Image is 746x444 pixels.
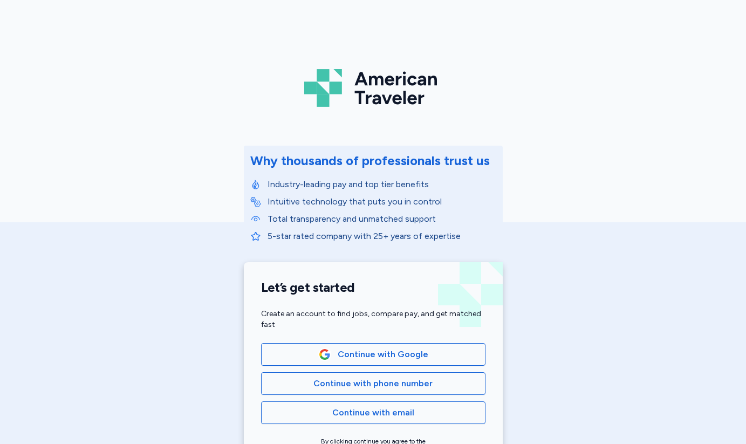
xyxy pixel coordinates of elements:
p: Industry-leading pay and top tier benefits [268,178,496,191]
button: Google LogoContinue with Google [261,343,485,366]
img: Google Logo [319,349,331,360]
span: Continue with Google [338,348,428,361]
p: Intuitive technology that puts you in control [268,195,496,208]
div: Create an account to find jobs, compare pay, and get matched fast [261,309,485,330]
button: Continue with email [261,401,485,424]
p: 5-star rated company with 25+ years of expertise [268,230,496,243]
button: Continue with phone number [261,372,485,395]
span: Continue with phone number [313,377,433,390]
img: Logo [304,65,442,111]
div: Why thousands of professionals trust us [250,152,490,169]
h1: Let’s get started [261,279,485,296]
span: Continue with email [332,406,414,419]
p: Total transparency and unmatched support [268,213,496,226]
